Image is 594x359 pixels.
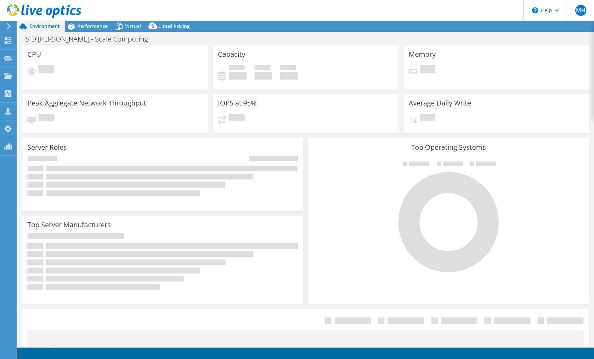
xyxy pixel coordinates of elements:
[218,50,245,58] h3: Capacity
[27,144,67,151] h3: Server Roles
[409,99,471,107] h3: Average Daily Write
[158,23,190,29] span: Cloud Pricing
[38,114,54,123] span: Pending
[27,99,146,107] h3: Peak Aggregate Network Throughput
[532,7,538,13] svg: \n
[229,72,247,80] h4: 0 GiB
[280,72,298,80] h4: 0 GiB
[313,144,584,151] h3: Top Operating Systems
[229,65,245,72] span: Used
[218,99,257,107] h3: IOPS at 95%
[255,72,272,80] h4: 0 GiB
[77,23,108,29] span: Performance
[255,65,270,72] span: Free
[575,5,586,16] span: MH
[27,221,111,229] h3: Top Server Manufacturers
[409,50,436,58] h3: Memory
[280,65,296,72] span: Total
[29,23,60,29] span: Environment
[27,50,41,58] h3: CPU
[23,35,159,43] h1: S D [PERSON_NAME] - Scale Computing
[38,65,54,74] span: Pending
[420,114,435,123] span: Pending
[420,65,435,74] span: Pending
[229,114,245,123] span: Pending
[125,23,141,29] span: Virtual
